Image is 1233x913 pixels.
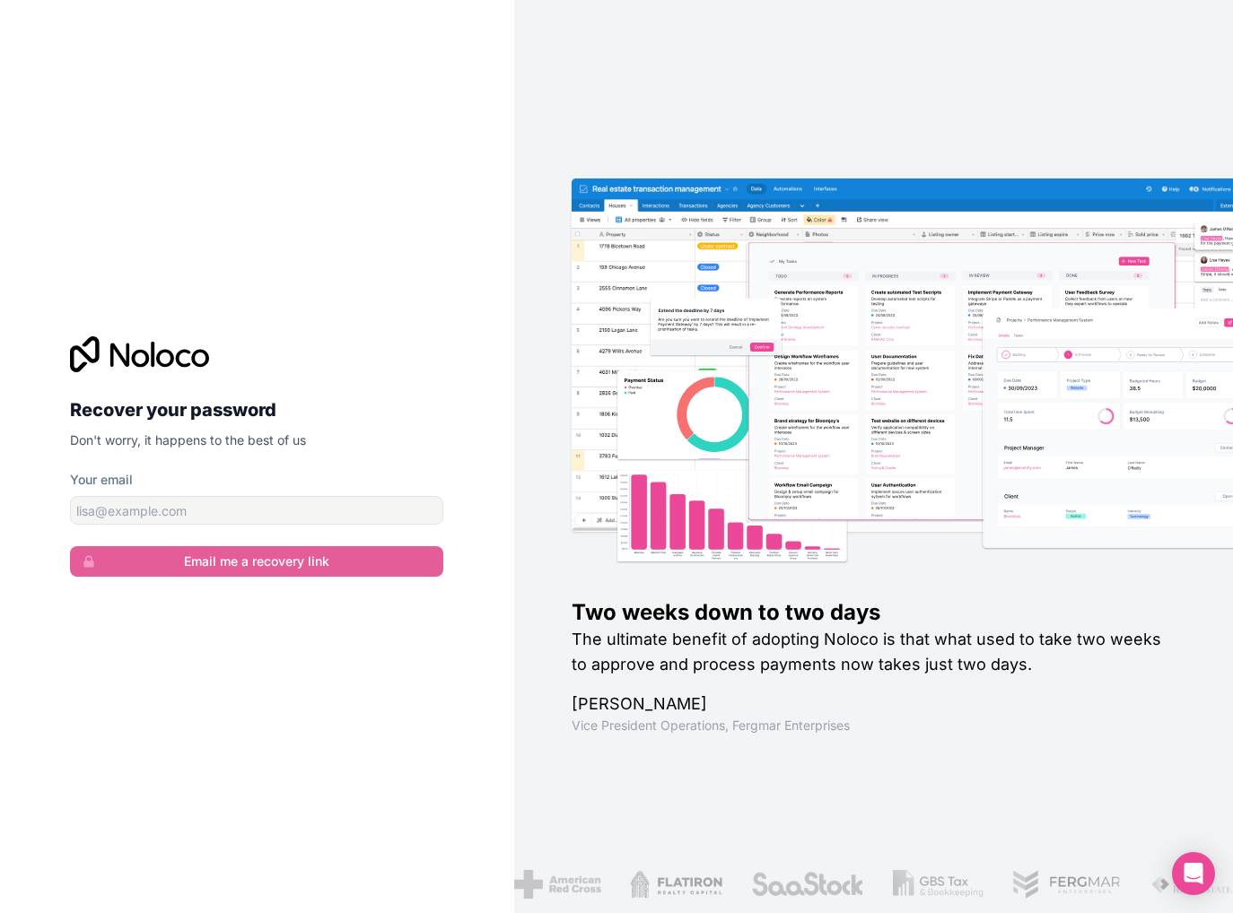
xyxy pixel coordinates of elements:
[70,546,443,577] button: Email me a recovery link
[513,870,600,899] img: /assets/american-red-cross-BAupjrZR.png
[629,870,722,899] img: /assets/flatiron-C8eUkumj.png
[751,870,864,899] img: /assets/saastock-C6Zbiodz.png
[572,627,1176,677] h2: The ultimate benefit of adopting Noloco is that what used to take two weeks to approve and proces...
[70,471,133,489] label: Your email
[572,691,1176,717] h1: [PERSON_NAME]
[892,870,984,899] img: /assets/gbstax-C-GtDUiK.png
[1012,870,1122,899] img: /assets/fergmar-CudnrXN5.png
[1172,852,1215,895] div: Open Intercom Messenger
[70,496,443,525] input: email
[572,717,1176,735] h1: Vice President Operations , Fergmar Enterprises
[572,598,1176,627] h1: Two weeks down to two days
[70,394,443,426] h2: Recover your password
[70,431,443,449] p: Don't worry, it happens to the best of us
